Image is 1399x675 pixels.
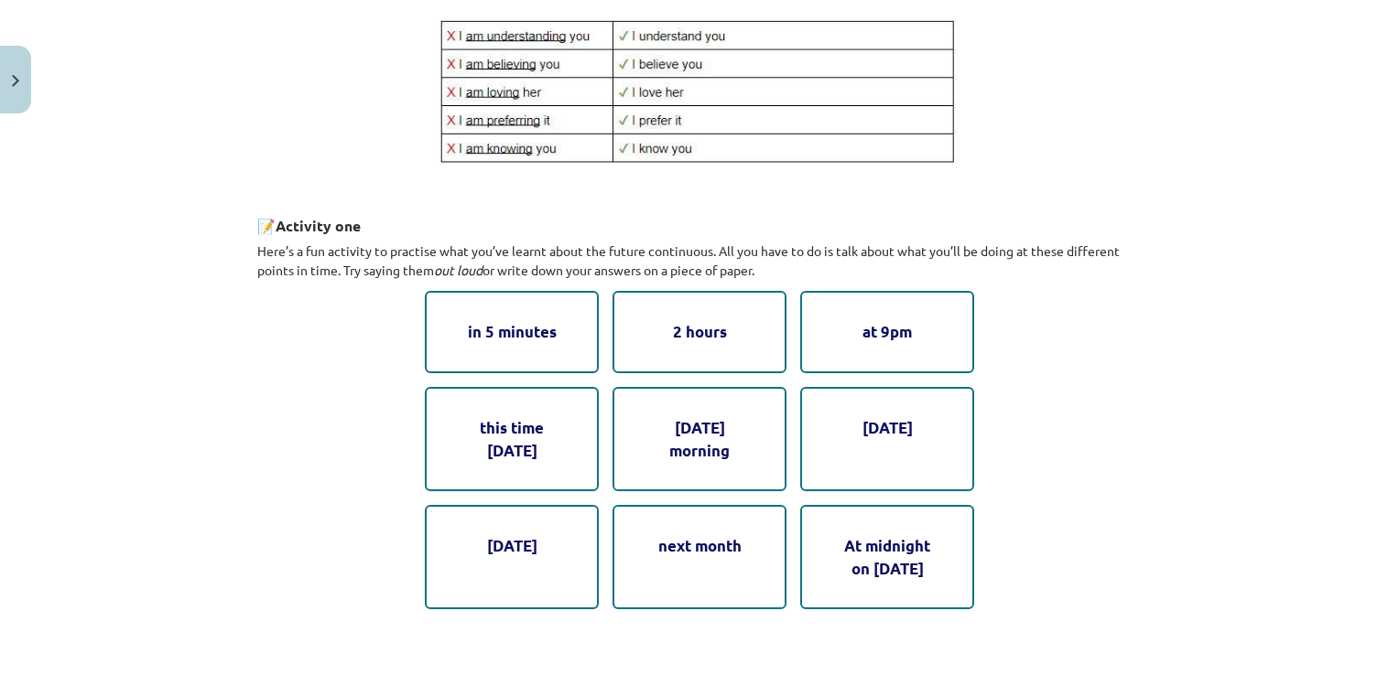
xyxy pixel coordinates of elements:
h3: 📝 [257,203,1142,237]
div: At midnight on [DATE] [800,505,974,609]
div: [DATE] morning [613,387,786,491]
div: in 5 minutes [425,291,599,372]
img: icon-close-lesson-0947bae3869378f0d4975bcd49f059093ad1ed9edebbc8119c70593378902aed.svg [12,75,19,87]
div: 2 hours [613,291,786,372]
div: at 9pm [800,291,974,372]
div: [DATE] [425,505,599,609]
i: out loud [434,262,483,278]
div: this time [DATE] [425,387,599,491]
strong: Activity one [276,216,361,235]
p: Here’s a fun activity to practise what you’ve learnt about the future continuous. All you have to... [257,241,1142,280]
div: [DATE] [800,387,974,491]
div: next month [613,505,786,609]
